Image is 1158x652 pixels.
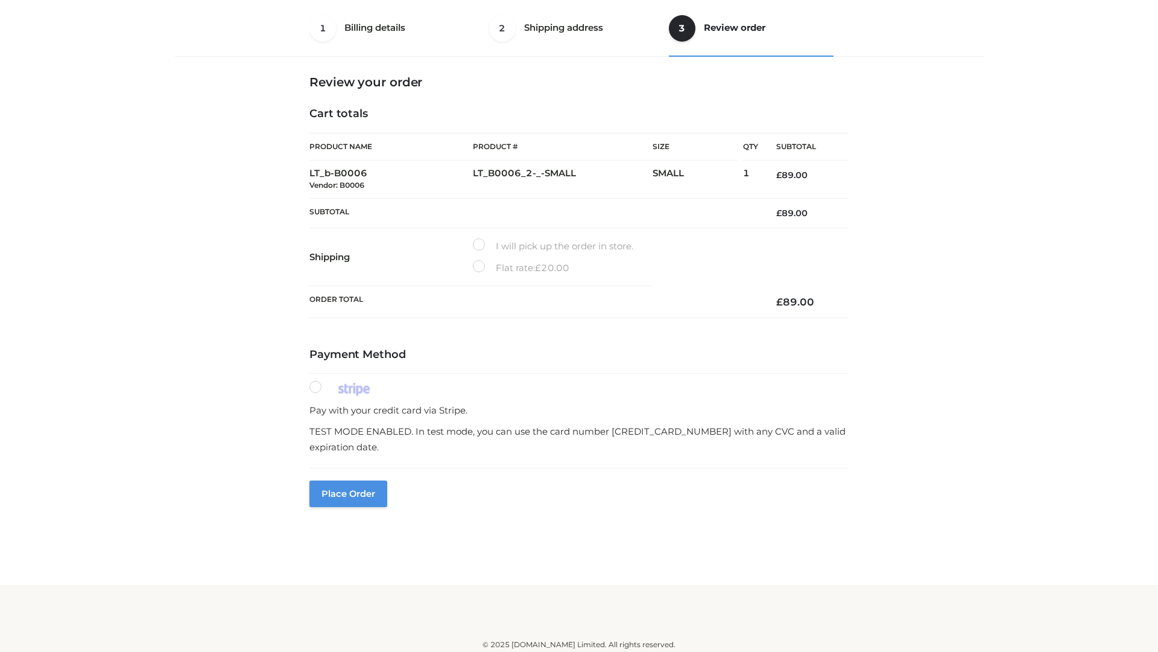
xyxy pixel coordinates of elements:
th: Qty [743,133,758,161]
th: Product Name [309,133,473,161]
bdi: 89.00 [776,208,808,219]
th: Order Total [309,286,758,318]
label: Flat rate: [473,260,569,276]
p: TEST MODE ENABLED. In test mode, you can use the card number [CREDIT_CARD_NUMBER] with any CVC an... [309,424,849,455]
td: 1 [743,161,758,199]
td: LT_B0006_2-_-SMALL [473,161,653,199]
div: © 2025 [DOMAIN_NAME] Limited. All rights reserved. [179,639,979,651]
span: £ [776,170,782,181]
td: LT_b-B0006 [309,161,473,199]
span: £ [535,262,541,273]
p: Pay with your credit card via Stripe. [309,403,849,418]
th: Size [653,133,737,161]
span: £ [776,296,783,308]
span: £ [776,208,782,219]
h4: Cart totals [309,107,849,121]
th: Subtotal [309,198,758,228]
th: Product # [473,133,653,161]
bdi: 89.00 [776,296,814,308]
td: SMALL [653,161,743,199]
h3: Review your order [309,75,849,89]
bdi: 89.00 [776,170,808,181]
button: Place order [309,481,387,507]
bdi: 20.00 [535,262,569,273]
label: I will pick up the order in store. [473,238,633,254]
small: Vendor: B0006 [309,181,364,190]
th: Shipping [309,228,473,286]
th: Subtotal [758,133,849,161]
h4: Payment Method [309,348,849,362]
